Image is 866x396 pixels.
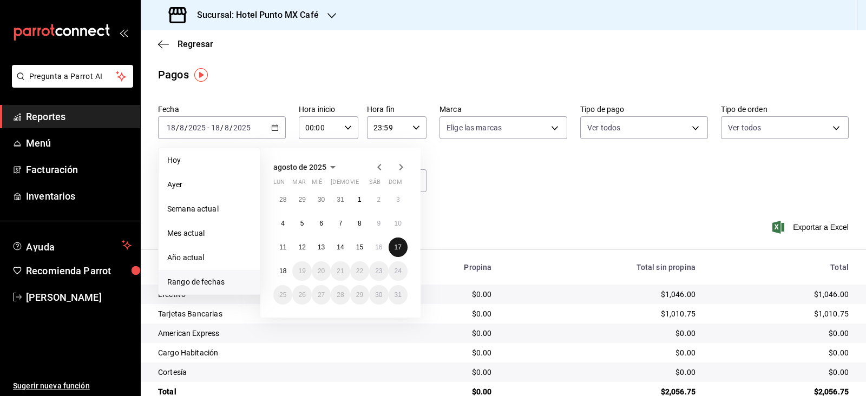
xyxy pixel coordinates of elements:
[13,380,132,392] span: Sugerir nueva función
[167,155,251,166] span: Hoy
[279,196,286,203] abbr: 28 de julio de 2025
[312,179,322,190] abbr: miércoles
[331,179,395,190] abbr: jueves
[273,237,292,257] button: 11 de agosto de 2025
[292,214,311,233] button: 5 de agosto de 2025
[273,261,292,281] button: 18 de agosto de 2025
[119,28,128,37] button: open_drawer_menu
[339,220,343,227] abbr: 7 de agosto de 2025
[194,68,208,82] img: Tooltip marker
[775,221,849,234] button: Exportar a Excel
[369,237,388,257] button: 16 de agosto de 2025
[350,179,359,190] abbr: viernes
[369,214,388,233] button: 9 de agosto de 2025
[369,190,388,209] button: 2 de agosto de 2025
[179,123,185,132] input: --
[318,196,325,203] abbr: 30 de julio de 2025
[447,122,502,133] span: Elige las marcas
[158,328,372,339] div: American Express
[299,105,358,113] label: Hora inicio
[26,136,132,150] span: Menú
[356,291,363,299] abbr: 29 de agosto de 2025
[395,267,402,275] abbr: 24 de agosto de 2025
[331,237,350,257] button: 14 de agosto de 2025
[375,291,382,299] abbr: 30 de agosto de 2025
[229,123,233,132] span: /
[8,78,133,90] a: Pregunta a Parrot AI
[167,252,251,263] span: Año actual
[167,276,251,288] span: Rango de fechas
[292,190,311,209] button: 29 de julio de 2025
[29,71,116,82] span: Pregunta a Parrot AI
[12,65,133,88] button: Pregunta a Parrot AI
[26,239,117,252] span: Ayuda
[350,214,369,233] button: 8 de agosto de 2025
[509,328,696,339] div: $0.00
[350,190,369,209] button: 1 de agosto de 2025
[509,308,696,319] div: $1,010.75
[587,122,620,133] span: Ver todos
[369,285,388,305] button: 30 de agosto de 2025
[319,220,323,227] abbr: 6 de agosto de 2025
[273,163,326,171] span: agosto de 2025
[389,285,408,305] button: 31 de agosto de 2025
[26,263,132,278] span: Recomienda Parrot
[389,261,408,281] button: 24 de agosto de 2025
[395,243,402,251] abbr: 17 de agosto de 2025
[273,190,292,209] button: 28 de julio de 2025
[337,291,344,299] abbr: 28 de agosto de 2025
[167,203,251,215] span: Semana actual
[166,123,176,132] input: --
[298,243,305,251] abbr: 12 de agosto de 2025
[331,261,350,281] button: 21 de agosto de 2025
[318,267,325,275] abbr: 20 de agosto de 2025
[331,285,350,305] button: 28 de agosto de 2025
[356,243,363,251] abbr: 15 de agosto de 2025
[188,123,206,132] input: ----
[298,267,305,275] abbr: 19 de agosto de 2025
[312,261,331,281] button: 20 de agosto de 2025
[337,267,344,275] abbr: 21 de agosto de 2025
[713,289,849,300] div: $1,046.00
[273,179,285,190] abbr: lunes
[367,105,427,113] label: Hora fin
[207,123,209,132] span: -
[292,285,311,305] button: 26 de agosto de 2025
[312,214,331,233] button: 6 de agosto de 2025
[721,105,849,113] label: Tipo de orden
[273,161,339,174] button: agosto de 2025
[369,179,380,190] abbr: sábado
[292,179,305,190] abbr: martes
[713,308,849,319] div: $1,010.75
[375,267,382,275] abbr: 23 de agosto de 2025
[211,123,220,132] input: --
[158,105,286,113] label: Fecha
[26,189,132,203] span: Inventarios
[188,9,319,22] h3: Sucursal: Hotel Punto MX Café
[178,39,213,49] span: Regresar
[350,261,369,281] button: 22 de agosto de 2025
[337,243,344,251] abbr: 14 de agosto de 2025
[369,261,388,281] button: 23 de agosto de 2025
[26,109,132,124] span: Reportes
[281,220,285,227] abbr: 4 de agosto de 2025
[713,367,849,378] div: $0.00
[389,328,491,339] div: $0.00
[167,179,251,190] span: Ayer
[273,214,292,233] button: 4 de agosto de 2025
[358,196,362,203] abbr: 1 de agosto de 2025
[337,196,344,203] abbr: 31 de julio de 2025
[318,243,325,251] abbr: 13 de agosto de 2025
[158,39,213,49] button: Regresar
[509,263,696,272] div: Total sin propina
[389,367,491,378] div: $0.00
[233,123,251,132] input: ----
[389,190,408,209] button: 3 de agosto de 2025
[389,347,491,358] div: $0.00
[356,267,363,275] abbr: 22 de agosto de 2025
[377,220,380,227] abbr: 9 de agosto de 2025
[389,179,402,190] abbr: domingo
[396,196,400,203] abbr: 3 de agosto de 2025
